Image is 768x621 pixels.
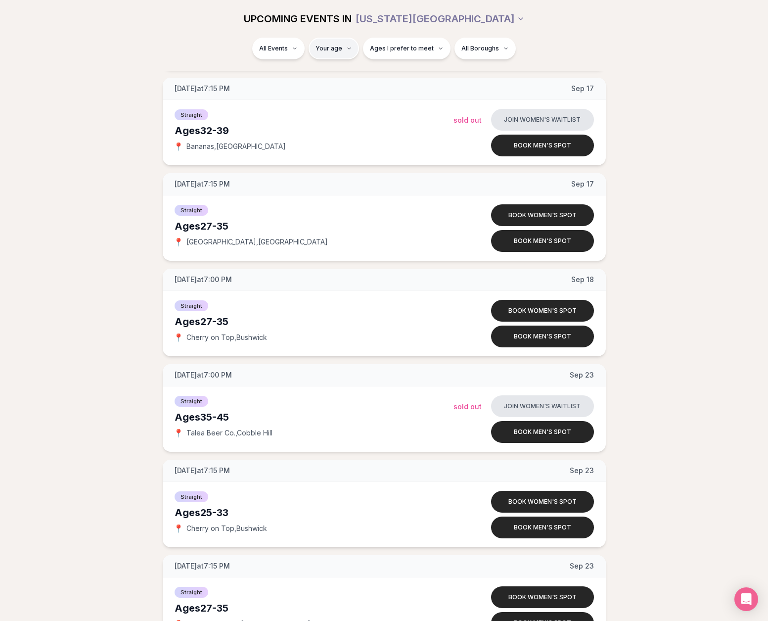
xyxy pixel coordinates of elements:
span: 📍 [175,525,182,532]
div: Ages 35-45 [175,410,453,424]
div: Open Intercom Messenger [734,587,758,611]
span: [DATE] at 7:15 PM [175,561,230,571]
span: [DATE] at 7:15 PM [175,179,230,189]
span: [DATE] at 7:00 PM [175,275,232,285]
span: Sep 17 [571,84,594,94]
span: 📍 [175,238,182,246]
span: [DATE] at 7:15 PM [175,466,230,476]
span: Straight [175,587,208,598]
div: Ages 25-33 [175,506,453,520]
span: Straight [175,205,208,216]
button: Book men's spot [491,326,594,347]
span: Cherry on Top , Bushwick [186,333,267,342]
button: Book men's spot [491,421,594,443]
span: All Events [259,45,288,52]
span: Cherry on Top , Bushwick [186,524,267,533]
div: Ages 32-39 [175,124,453,138]
span: Sep 23 [570,466,594,476]
span: Your age [316,45,342,52]
span: Straight [175,300,208,311]
span: Sep 17 [571,179,594,189]
div: Ages 27-35 [175,219,453,233]
button: Book women's spot [491,204,594,226]
span: All Boroughs [461,45,499,52]
span: Straight [175,109,208,120]
button: All Events [252,38,305,59]
span: UPCOMING EVENTS IN [244,12,352,26]
button: Book men's spot [491,230,594,252]
button: [US_STATE][GEOGRAPHIC_DATA] [356,8,525,30]
span: Straight [175,491,208,502]
span: Sold Out [453,116,482,124]
span: Talea Beer Co. , Cobble Hill [186,428,272,438]
div: Ages 27-35 [175,315,453,329]
span: Sep 18 [571,275,594,285]
button: Book women's spot [491,586,594,608]
button: Book men's spot [491,135,594,156]
button: Join women's waitlist [491,395,594,417]
span: Bananas , [GEOGRAPHIC_DATA] [186,142,286,151]
span: Sold Out [453,402,482,411]
button: Book men's spot [491,517,594,538]
button: Join women's waitlist [491,109,594,131]
span: Sep 23 [570,370,594,380]
button: Book women's spot [491,491,594,513]
span: Straight [175,396,208,407]
button: Book women's spot [491,300,594,322]
button: All Boroughs [454,38,516,59]
span: 📍 [175,429,182,437]
div: Ages 27-35 [175,601,453,615]
span: 📍 [175,143,182,150]
span: Sep 23 [570,561,594,571]
button: Ages I prefer to meet [363,38,451,59]
span: 📍 [175,334,182,341]
button: Your age [309,38,359,59]
span: [DATE] at 7:15 PM [175,84,230,94]
span: [DATE] at 7:00 PM [175,370,232,380]
span: [GEOGRAPHIC_DATA] , [GEOGRAPHIC_DATA] [186,237,328,247]
span: Ages I prefer to meet [370,45,434,52]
